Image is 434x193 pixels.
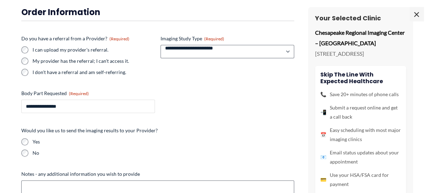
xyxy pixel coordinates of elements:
[109,36,129,41] span: (Required)
[320,126,401,144] li: Easy scheduling with most major imaging clinics
[320,175,326,184] span: 💳
[21,35,129,42] legend: Do you have a referral from a Provider?
[320,148,401,166] li: Email status updates about your appointment
[33,46,155,53] label: I can upload my provider's referral.
[69,91,89,96] span: (Required)
[410,7,424,21] span: ×
[315,14,406,22] h3: Your Selected Clinic
[320,103,401,121] li: Submit a request online and get a call back
[320,130,326,139] span: 📅
[21,90,155,97] label: Body Part Requested
[33,149,294,157] label: No
[320,153,326,162] span: 📧
[320,90,401,99] li: Save 20+ minutes of phone calls
[21,127,158,134] legend: Would you like us to send the imaging results to your Provider?
[21,7,294,18] h3: Order Information
[315,48,406,59] p: [STREET_ADDRESS]
[315,27,406,48] p: Chesapeake Regional Imaging Center – [GEOGRAPHIC_DATA]
[320,171,401,189] li: Use your HSA/FSA card for payment
[21,171,294,178] label: Notes - any additional information you wish to provide
[33,69,155,76] label: I don't have a referral and am self-referring.
[33,58,155,65] label: My provider has the referral; I can't access it.
[320,71,401,85] h4: Skip the line with Expected Healthcare
[33,138,294,145] label: Yes
[161,35,294,42] label: Imaging Study Type
[320,90,326,99] span: 📞
[204,36,224,41] span: (Required)
[320,108,326,117] span: 📲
